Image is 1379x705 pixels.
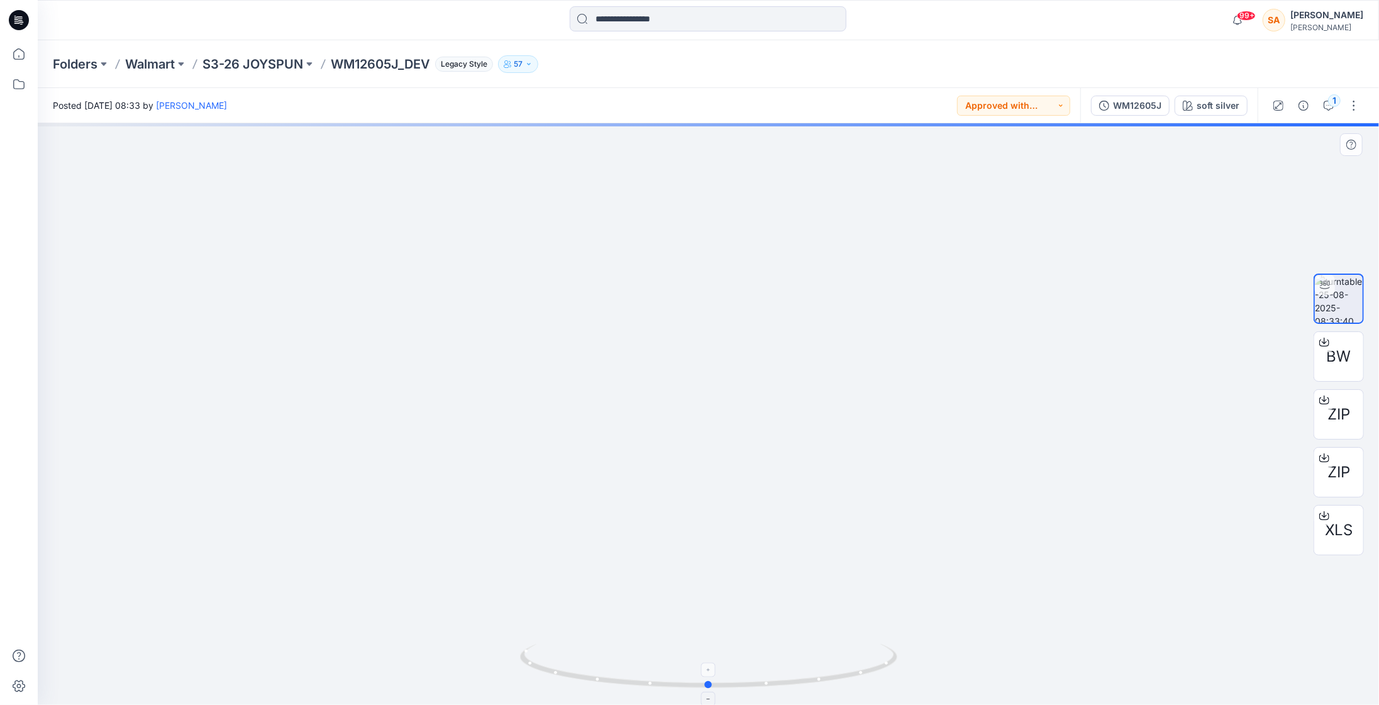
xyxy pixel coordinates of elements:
[1315,275,1363,323] img: turntable-25-08-2025-08:33:40
[1237,11,1256,21] span: 99+
[1327,403,1350,426] span: ZIP
[125,55,175,73] a: Walmart
[1290,8,1363,23] div: [PERSON_NAME]
[1325,519,1353,541] span: XLS
[1091,96,1170,116] button: WM12605J
[331,55,430,73] p: WM12605J_DEV
[156,100,227,111] a: [PERSON_NAME]
[1293,96,1314,116] button: Details
[53,55,97,73] a: Folders
[498,55,538,73] button: 57
[1263,9,1285,31] div: SA
[1327,345,1351,368] span: BW
[202,55,303,73] a: S3-26 JOYSPUN
[435,57,493,72] span: Legacy Style
[1319,96,1339,116] button: 1
[1175,96,1248,116] button: soft silver
[53,99,227,112] span: Posted [DATE] 08:33 by
[1327,461,1350,484] span: ZIP
[514,57,523,71] p: 57
[1197,99,1239,113] div: soft silver
[1328,94,1341,107] div: 1
[430,55,493,73] button: Legacy Style
[1113,99,1161,113] div: WM12605J
[1290,23,1363,32] div: [PERSON_NAME]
